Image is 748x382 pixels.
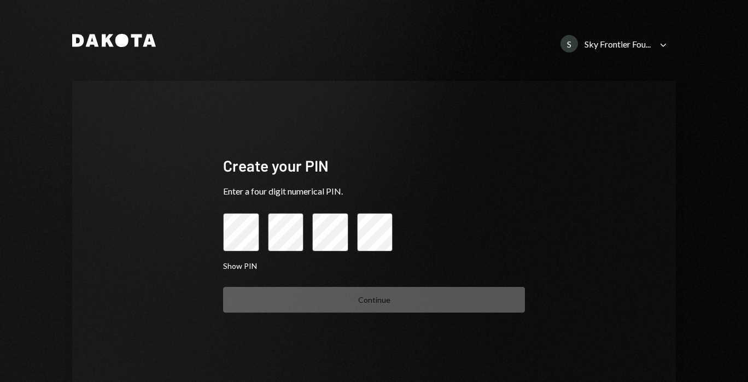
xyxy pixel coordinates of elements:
[223,213,259,251] input: pin code 1 of 4
[312,213,348,251] input: pin code 3 of 4
[223,261,257,272] button: Show PIN
[357,213,393,251] input: pin code 4 of 4
[585,39,651,49] div: Sky Frontier Fou...
[268,213,304,251] input: pin code 2 of 4
[223,155,525,177] div: Create your PIN
[223,185,525,198] div: Enter a four digit numerical PIN.
[560,35,578,52] div: S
